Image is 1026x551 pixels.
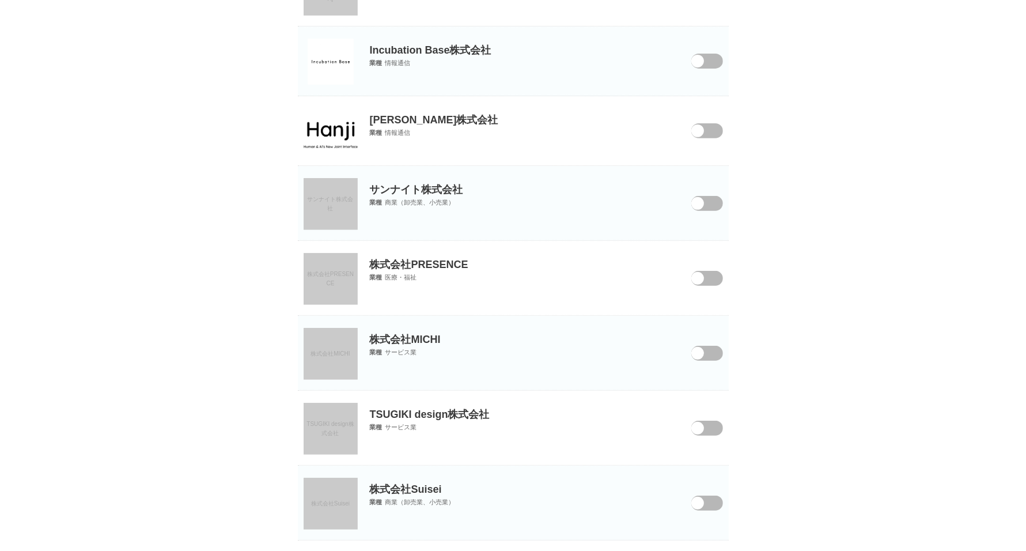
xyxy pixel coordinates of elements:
span: サンナイト株式会社 [308,196,354,212]
p: [PERSON_NAME]株式会社 [298,96,729,127]
span: 商業（卸売業、小売業） [385,199,455,206]
span: 医療・福祉 [385,274,417,281]
img: e7fc831d1f4a1a142c721f0701a4c13f-73f40ac9482d1b0bd222ea9424354cfe.png [308,39,354,85]
span: 業種 [370,349,383,356]
span: 業種 [370,274,383,281]
span: 業種 [370,129,383,136]
p: 株式会社PRESENCE [298,241,729,271]
span: 情報通信 [385,59,410,66]
a: サンナイト株式会社 [304,178,358,230]
span: 商業（卸売業、小売業） [385,499,455,505]
span: 業種 [370,499,383,505]
span: 業種 [370,424,383,431]
a: 株式会社Suisei [304,478,358,530]
p: TSUGIKI design株式会社 [298,391,729,421]
p: サンナイト株式会社 [298,166,729,197]
span: サービス業 [385,424,417,431]
span: 業種 [370,59,383,66]
a: 株式会社PRESENCE [304,253,358,305]
p: 株式会社Suisei [298,466,729,496]
span: 株式会社PRESENCE [307,271,354,286]
a: 株式会社MICHI [304,328,358,380]
span: サービス業 [385,349,417,356]
img: aee9b95f5b8478df8083526df28885f3-db47c872cdca3bb88838d6ffdeff34c7.jpeg [304,114,358,149]
a: TSUGIKI design株式会社 [304,403,358,455]
span: 株式会社Suisei [311,500,350,507]
p: Incubation Base株式会社 [298,27,729,57]
span: 情報通信 [385,129,410,136]
p: 株式会社MICHI [298,316,729,346]
span: 業種 [370,199,383,206]
span: TSUGIKI design株式会社 [306,421,354,436]
span: 株式会社MICHI [311,350,350,357]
